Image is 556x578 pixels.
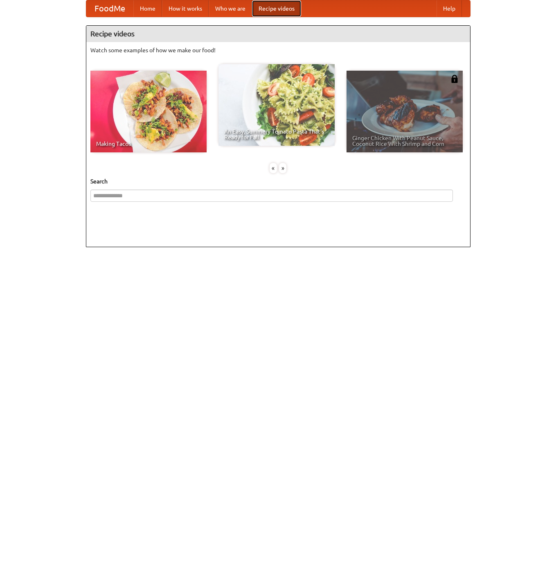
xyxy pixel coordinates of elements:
div: « [270,163,277,173]
a: Making Tacos [90,71,207,152]
a: An Easy, Summery Tomato Pasta That's Ready for Fall [218,64,335,146]
a: Home [133,0,162,17]
span: An Easy, Summery Tomato Pasta That's Ready for Fall [224,129,329,140]
span: Making Tacos [96,141,201,147]
a: FoodMe [86,0,133,17]
p: Watch some examples of how we make our food! [90,46,466,54]
h5: Search [90,177,466,185]
div: » [279,163,286,173]
h4: Recipe videos [86,26,470,42]
a: Help [437,0,462,17]
img: 483408.png [450,75,459,83]
a: Who we are [209,0,252,17]
a: How it works [162,0,209,17]
a: Recipe videos [252,0,301,17]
